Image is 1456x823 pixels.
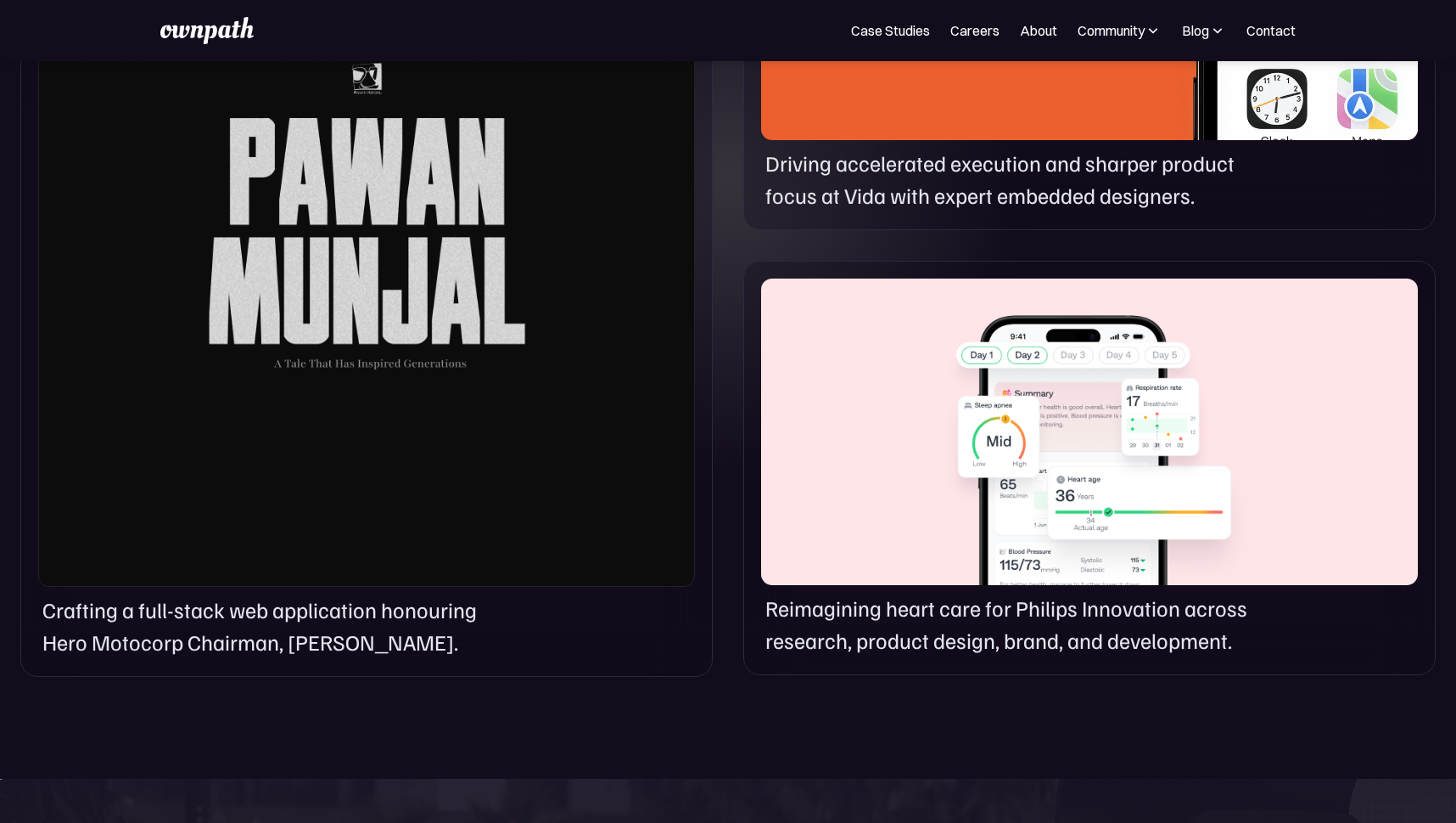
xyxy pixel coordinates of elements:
[1182,20,1226,41] div: Blog
[765,147,1274,212] p: Driving accelerated execution and sharper product focus at Vida with expert embedded designers.
[1078,20,1162,41] div: Community
[950,20,1000,41] a: Careers
[1020,20,1057,41] a: About
[1182,20,1209,41] div: Blog
[1078,20,1145,41] div: Community
[765,592,1274,657] p: Reimagining heart care for Philips Innovation across research, product design, brand, and develop...
[851,20,930,41] a: Case Studies
[42,594,512,659] p: Crafting a full-stack web application honouring Hero Motocorp Chairman, [PERSON_NAME].
[1246,20,1296,41] a: Contact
